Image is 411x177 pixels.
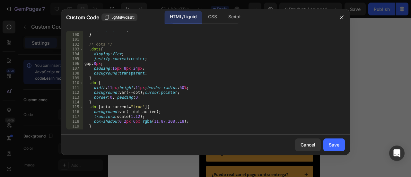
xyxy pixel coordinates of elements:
div: 101 [66,37,83,42]
strong: ¿Las sábanas están compuestas en un 90% de algodón? [12,127,95,138]
div: HTML/Liquid [165,11,202,23]
div: 116 [66,110,83,114]
div: 100 [66,32,83,37]
div: 105 [66,57,83,61]
div: 102 [66,42,83,47]
div: 110 [66,81,83,85]
strong: PREGUNTAS FRECUENTES [36,102,85,119]
div: 107 [66,66,83,71]
div: Custom Code [8,47,35,53]
div: 108 [66,71,83,76]
button: Save [323,138,345,151]
div: 106 [66,61,83,66]
div: 114 [66,100,83,105]
div: 112 [66,90,83,95]
div: 103 [66,47,83,52]
button: .gMsIwdaBti [101,13,137,21]
div: Script [223,11,246,23]
div: 118 [66,119,83,124]
div: 120 [66,129,83,134]
div: 119 [66,124,83,129]
div: CSS [203,11,222,23]
span: Custom Code [11,16,109,24]
button: Cancel [295,138,321,151]
strong: ¿Puedo realizar el pago contra entrega? [12,154,89,159]
div: 117 [66,114,83,119]
span: .gMsIwdaBti [112,14,135,20]
div: Save [329,141,339,148]
div: 111 [66,85,83,90]
div: 113 [66,95,83,100]
span: Publish the page to see the content. [11,25,109,31]
div: 115 [66,105,83,110]
div: 104 [66,52,83,57]
div: Open Intercom Messenger [389,146,405,161]
div: Cancel [301,141,315,148]
span: Custom Code [66,13,99,21]
div: 109 [66,76,83,81]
